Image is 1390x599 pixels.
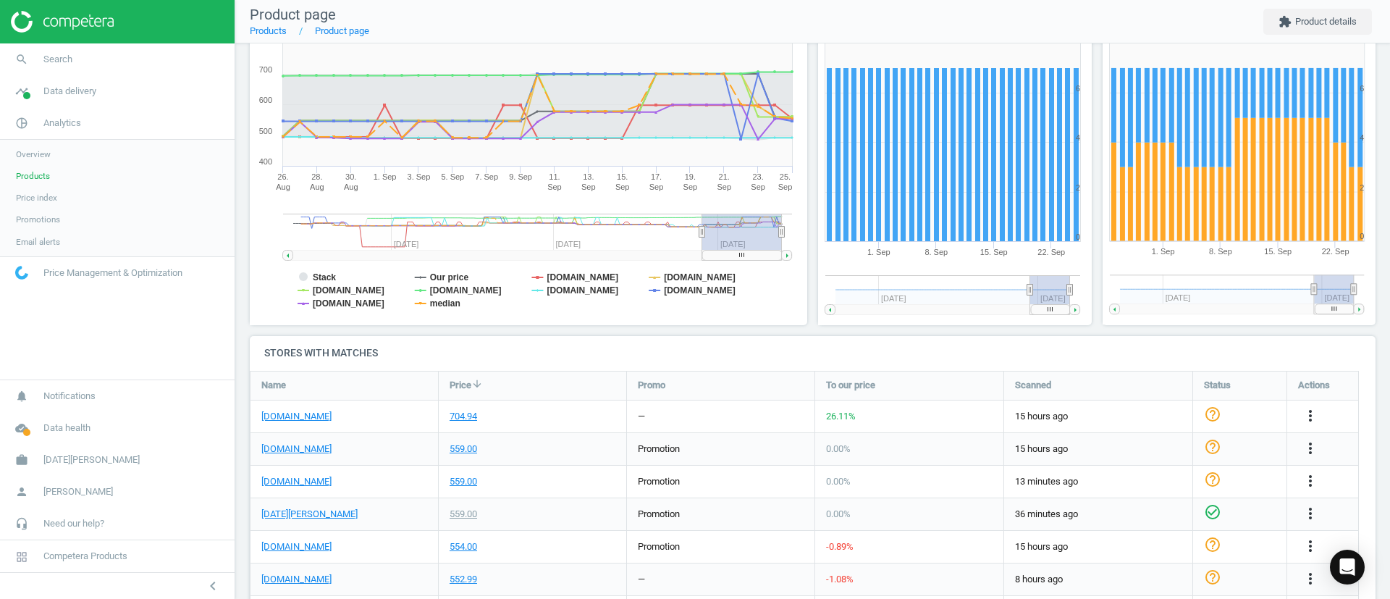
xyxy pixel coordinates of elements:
[1302,472,1319,491] button: more_vert
[1360,84,1364,93] text: 6
[826,379,875,392] span: To our price
[1302,570,1319,587] i: more_vert
[450,508,477,521] div: 559.00
[1302,537,1319,556] button: more_vert
[8,78,35,105] i: timeline
[638,410,645,423] div: —
[615,183,630,191] tspan: Sep
[547,285,618,296] tspan: [DOMAIN_NAME]
[8,414,35,442] i: cloud_done
[1302,407,1319,424] i: more_vert
[450,540,477,553] div: 554.00
[16,192,57,204] span: Price index
[867,248,890,256] tspan: 1. Sep
[311,172,322,181] tspan: 28.
[43,390,96,403] span: Notifications
[1209,248,1232,256] tspan: 8. Sep
[276,183,290,191] tspan: Aug
[8,46,35,73] i: search
[1204,536,1221,553] i: help_outline
[8,382,35,410] i: notifications
[685,172,696,181] tspan: 19.
[475,172,498,181] tspan: 7. Sep
[408,172,431,181] tspan: 3. Sep
[450,410,477,423] div: 704.94
[441,172,464,181] tspan: 5. Sep
[780,172,791,181] tspan: 25.
[1076,233,1080,241] text: 0
[1279,15,1292,28] i: extension
[16,214,60,225] span: Promotions
[1204,569,1221,586] i: help_outline
[1264,248,1292,256] tspan: 15. Sep
[638,379,665,392] span: Promo
[1302,440,1319,458] button: more_vert
[259,127,272,135] text: 500
[683,183,698,191] tspan: Sep
[1298,379,1330,392] span: Actions
[1015,443,1181,456] span: 15 hours ago
[1360,233,1364,241] text: 0
[259,65,272,74] text: 700
[250,25,287,36] a: Products
[719,172,730,181] tspan: 21.
[16,236,60,248] span: Email alerts
[1015,540,1181,553] span: 15 hours ago
[450,573,477,586] div: 552.99
[261,410,332,423] a: [DOMAIN_NAME]
[638,443,680,454] span: promotion
[430,272,469,282] tspan: Our price
[1322,248,1349,256] tspan: 22. Sep
[344,183,358,191] tspan: Aug
[43,550,127,563] span: Competera Products
[261,379,286,392] span: Name
[924,248,948,256] tspan: 8. Sep
[1302,537,1319,555] i: more_vert
[664,272,736,282] tspan: [DOMAIN_NAME]
[1204,438,1221,456] i: help_outline
[16,148,51,160] span: Overview
[261,508,358,521] a: [DATE][PERSON_NAME]
[43,53,72,66] span: Search
[1360,133,1364,142] text: 4
[43,517,104,530] span: Need our help?
[8,109,35,137] i: pie_chart_outlined
[1076,133,1080,142] text: 4
[430,298,460,309] tspan: median
[315,25,369,36] a: Product page
[1204,379,1231,392] span: Status
[664,285,736,296] tspan: [DOMAIN_NAME]
[826,541,854,552] span: -0.89 %
[310,183,324,191] tspan: Aug
[43,267,182,280] span: Price Management & Optimization
[11,11,114,33] img: ajHJNr6hYgQAAAAASUVORK5CYII=
[826,411,856,422] span: 26.11 %
[8,478,35,506] i: person
[826,574,854,585] span: -1.08 %
[651,172,662,181] tspan: 17.
[345,172,356,181] tspan: 30.
[1015,410,1181,423] span: 15 hours ago
[581,183,596,191] tspan: Sep
[1204,406,1221,423] i: help_outline
[638,541,680,552] span: promotion
[313,298,384,309] tspan: [DOMAIN_NAME]
[980,248,1008,256] tspan: 15. Sep
[313,272,336,282] tspan: Stack
[259,157,272,166] text: 400
[8,446,35,474] i: work
[374,172,397,181] tspan: 1. Sep
[1263,9,1372,35] button: extensionProduct details
[1151,248,1174,256] tspan: 1. Sep
[8,510,35,537] i: headset_mic
[1037,248,1065,256] tspan: 22. Sep
[195,577,231,595] button: chevron_left
[204,577,222,595] i: chevron_left
[1015,379,1051,392] span: Scanned
[1330,550,1365,585] div: Open Intercom Messenger
[1015,508,1181,521] span: 36 minutes ago
[430,285,502,296] tspan: [DOMAIN_NAME]
[259,96,272,104] text: 600
[549,172,560,181] tspan: 11.
[277,172,288,181] tspan: 26.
